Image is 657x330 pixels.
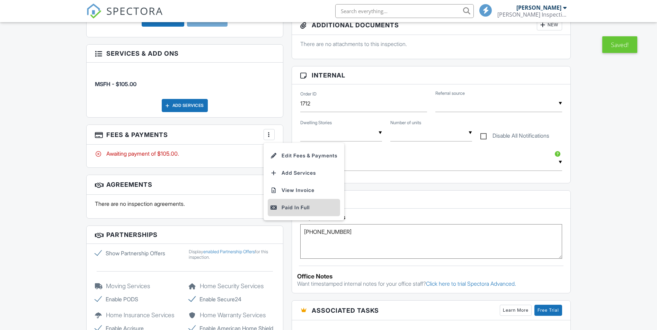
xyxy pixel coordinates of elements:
[87,226,283,244] h3: Partnerships
[300,214,562,221] h5: Inspector Notes
[86,3,101,19] img: The Best Home Inspection Software - Spectora
[189,312,275,319] h5: Home Warranty Services
[292,15,571,35] h3: Additional Documents
[86,9,163,24] a: SPECTORA
[189,249,275,260] div: Display for this inspection.
[189,283,275,290] h5: Home Security Services
[95,81,136,88] span: MSFH - $105.00
[480,132,549,141] label: Disable All Notifications
[516,4,561,11] div: [PERSON_NAME]
[534,305,562,316] a: Free Trial
[300,91,317,97] label: Order ID
[602,36,637,53] div: Saved!
[95,295,181,303] label: Enable PODS
[292,191,571,209] h3: Notes
[95,312,181,319] h5: Home Insurance Services
[189,295,275,303] label: Enable Secure24
[162,99,208,112] div: Add Services
[390,120,421,126] label: Number of units
[95,200,275,208] p: There are no inspection agreements.
[87,125,283,145] h3: Fees & Payments
[300,40,562,48] p: There are no attachments to this inspection.
[426,280,516,287] a: Click here to trial Spectora Advanced.
[435,90,465,97] label: Referral source
[95,68,275,93] li: Service: MSFH
[95,249,181,257] label: Show Partnership Offers
[87,175,283,195] h3: Agreements
[203,249,255,254] a: enabled Partnership Offers
[95,283,181,290] h5: Moving Services
[95,150,275,157] div: Awaiting payment of $105.00.
[537,19,562,30] div: New
[312,306,379,315] span: Associated Tasks
[500,305,532,316] a: Learn More
[292,66,571,84] h3: Internal
[497,11,567,18] div: Groff Inspections LLC
[297,273,566,280] div: Office Notes
[300,120,332,126] label: Dwelling Stories
[106,3,163,18] span: SPECTORA
[297,280,566,287] p: Want timestamped internal notes for your office staff?
[87,45,283,63] h3: Services & Add ons
[335,4,474,18] input: Search everything...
